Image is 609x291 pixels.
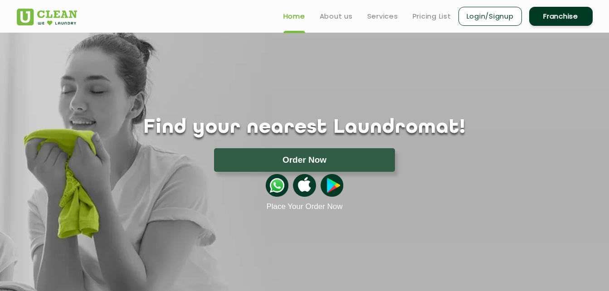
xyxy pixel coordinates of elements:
[10,116,599,139] h1: Find your nearest Laundromat!
[17,9,77,25] img: UClean Laundry and Dry Cleaning
[458,7,522,26] a: Login/Signup
[283,11,305,22] a: Home
[266,202,342,211] a: Place Your Order Now
[266,174,288,197] img: whatsappicon.png
[367,11,398,22] a: Services
[320,11,353,22] a: About us
[321,174,343,197] img: playstoreicon.png
[293,174,316,197] img: apple-icon.png
[529,7,593,26] a: Franchise
[413,11,451,22] a: Pricing List
[214,148,395,172] button: Order Now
